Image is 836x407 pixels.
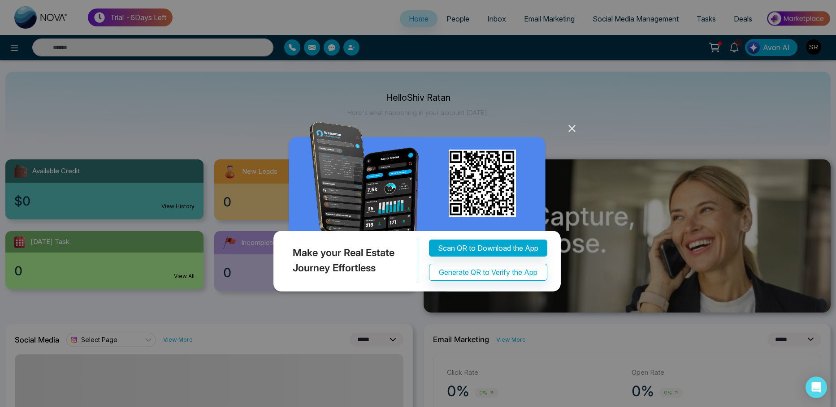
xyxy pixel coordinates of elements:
[449,150,516,217] img: qr_for_download_app.png
[271,238,418,283] div: Make your Real Estate Journey Effortless
[429,240,547,257] button: Scan QR to Download the App
[271,122,565,296] img: QRModal
[429,264,547,281] button: Generate QR to Verify the App
[806,377,827,398] div: Open Intercom Messenger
